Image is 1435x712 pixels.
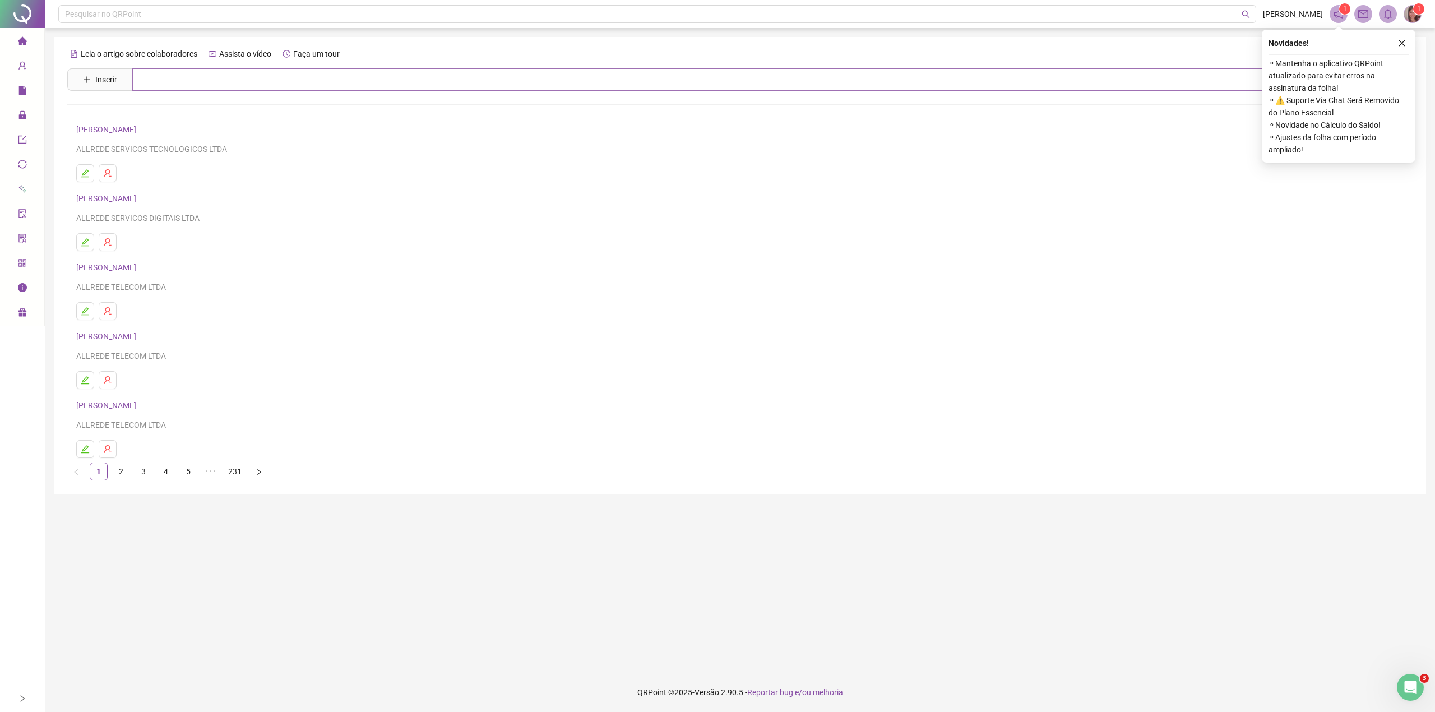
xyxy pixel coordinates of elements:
[76,194,140,203] a: [PERSON_NAME]
[18,130,27,152] span: export
[18,105,27,128] span: lock
[76,125,140,134] a: [PERSON_NAME]
[219,49,271,58] span: Assista o vídeo
[209,50,216,58] span: youtube
[1397,674,1424,701] iframe: Intercom live chat
[1398,39,1406,47] span: close
[73,469,80,475] span: left
[202,463,220,480] li: 5 próximas páginas
[76,263,140,272] a: [PERSON_NAME]
[1358,9,1368,19] span: mail
[81,238,90,247] span: edit
[76,332,140,341] a: [PERSON_NAME]
[1269,94,1409,119] span: ⚬ ⚠️ Suporte Via Chat Será Removido do Plano Essencial
[18,278,27,300] span: info-circle
[76,350,1404,362] div: ALLREDE TELECOM LTDA
[18,253,27,276] span: qrcode
[202,463,220,480] span: •••
[157,463,175,480] li: 4
[1413,3,1424,15] sup: Atualize o seu contato no menu Meus Dados
[225,463,245,480] a: 231
[18,695,26,702] span: right
[256,469,262,475] span: right
[158,463,174,480] a: 4
[103,307,112,316] span: user-delete
[293,49,340,58] span: Faça um tour
[224,463,246,480] li: 231
[90,463,107,480] a: 1
[76,143,1404,155] div: ALLREDE SERVICOS TECNOLOGICOS LTDA
[1269,37,1309,49] span: Novidades !
[1269,57,1409,94] span: ⚬ Mantenha o aplicativo QRPoint atualizado para evitar erros na assinatura da folha!
[747,688,843,697] span: Reportar bug e/ou melhoria
[18,31,27,54] span: home
[1339,3,1350,15] sup: 1
[90,463,108,480] li: 1
[81,49,197,58] span: Leia o artigo sobre colaboradores
[113,463,129,480] a: 2
[76,401,140,410] a: [PERSON_NAME]
[45,673,1435,712] footer: QRPoint © 2025 - 2.90.5 -
[695,688,719,697] span: Versão
[95,73,117,86] span: Inserir
[1420,674,1429,683] span: 3
[1417,5,1421,13] span: 1
[81,445,90,454] span: edit
[103,445,112,454] span: user-delete
[74,71,126,89] button: Inserir
[103,169,112,178] span: user-delete
[250,463,268,480] button: right
[1334,9,1344,19] span: notification
[76,281,1404,293] div: ALLREDE TELECOM LTDA
[70,50,78,58] span: file-text
[1383,9,1393,19] span: bell
[67,463,85,480] button: left
[18,229,27,251] span: solution
[1404,6,1421,22] img: 77053
[179,463,197,480] li: 5
[103,376,112,385] span: user-delete
[112,463,130,480] li: 2
[76,212,1404,224] div: ALLREDE SERVICOS DIGITAIS LTDA
[135,463,152,480] li: 3
[180,463,197,480] a: 5
[83,76,91,84] span: plus
[81,307,90,316] span: edit
[1242,10,1250,19] span: search
[1269,119,1409,131] span: ⚬ Novidade no Cálculo do Saldo!
[18,81,27,103] span: file
[1269,131,1409,156] span: ⚬ Ajustes da folha com período ampliado!
[18,204,27,226] span: audit
[103,238,112,247] span: user-delete
[283,50,290,58] span: history
[1343,5,1347,13] span: 1
[1263,8,1323,20] span: [PERSON_NAME]
[250,463,268,480] li: Próxima página
[18,56,27,78] span: user-add
[18,155,27,177] span: sync
[76,419,1404,431] div: ALLREDE TELECOM LTDA
[18,303,27,325] span: gift
[135,463,152,480] a: 3
[81,376,90,385] span: edit
[67,463,85,480] li: Página anterior
[81,169,90,178] span: edit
